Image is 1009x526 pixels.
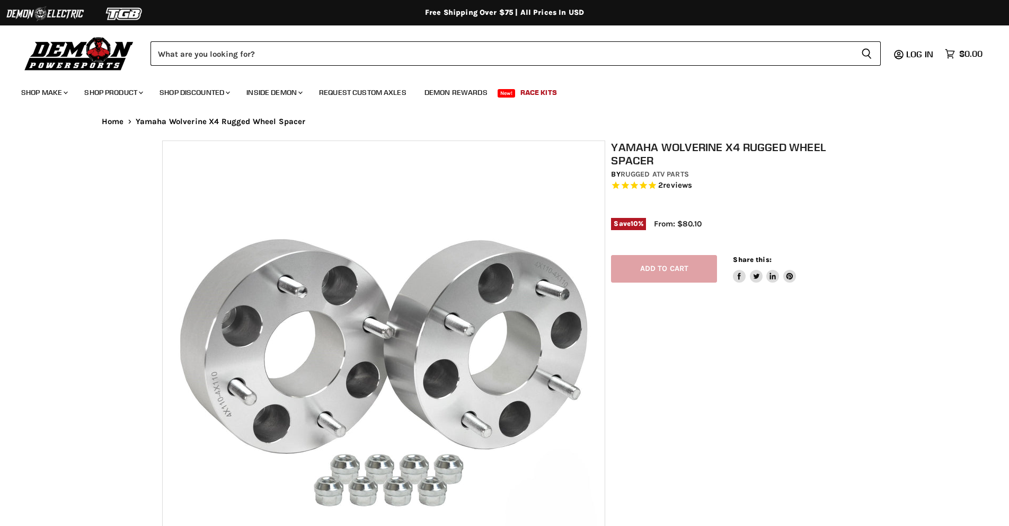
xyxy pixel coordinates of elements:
form: Product [151,41,881,66]
img: Demon Powersports [21,34,137,72]
span: Yamaha Wolverine X4 Rugged Wheel Spacer [136,117,306,126]
a: Shop Make [13,82,74,103]
span: 10 [631,220,638,227]
a: Home [102,117,124,126]
span: Rated 5.0 out of 5 stars 2 reviews [611,180,853,191]
button: Search [853,41,881,66]
span: New! [498,89,516,98]
a: Race Kits [512,82,565,103]
a: Inside Demon [238,82,309,103]
span: $0.00 [959,49,983,59]
nav: Breadcrumbs [81,117,928,126]
a: Shop Product [76,82,149,103]
a: $0.00 [940,46,988,62]
h1: Yamaha Wolverine X4 Rugged Wheel Spacer [611,141,853,167]
span: From: $80.10 [654,219,702,229]
span: 2 reviews [658,181,692,190]
a: Demon Rewards [417,82,495,103]
a: Log in [901,49,940,59]
ul: Main menu [13,77,980,103]
a: Shop Discounted [152,82,236,103]
a: Rugged ATV Parts [621,170,689,179]
img: TGB Logo 2 [85,4,164,24]
span: reviews [663,181,692,190]
span: Share this: [733,256,771,264]
img: Demon Electric Logo 2 [5,4,85,24]
aside: Share this: [733,255,796,283]
a: Request Custom Axles [311,82,414,103]
span: Save % [611,218,646,230]
input: Search [151,41,853,66]
div: Free Shipping Over $75 | All Prices In USD [81,8,928,17]
span: Log in [906,49,933,59]
div: by [611,169,853,180]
